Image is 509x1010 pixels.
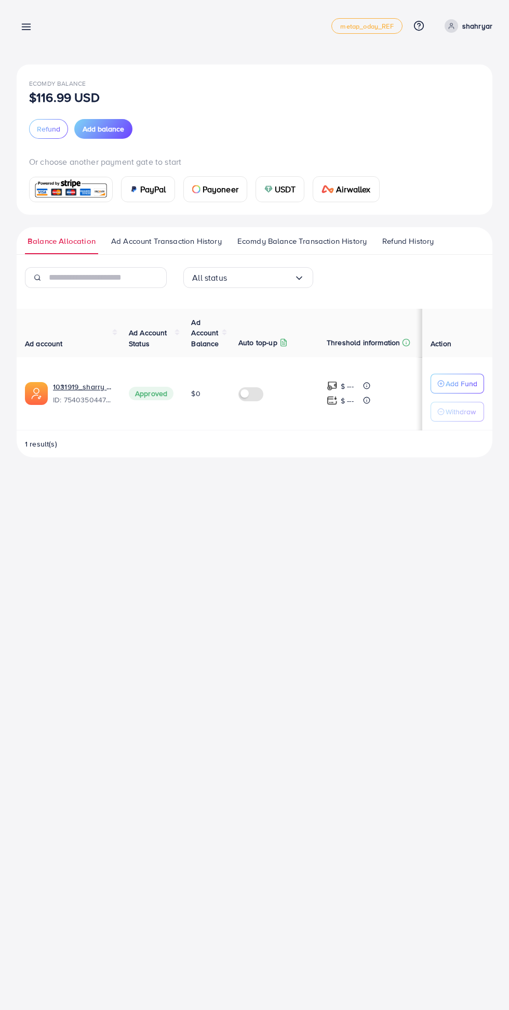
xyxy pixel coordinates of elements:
img: card [192,185,200,193]
button: Add balance [74,119,132,139]
p: Withdraw [446,405,476,418]
span: $0 [191,388,200,399]
span: All status [192,270,227,286]
a: shahryar [440,19,492,33]
a: cardPayoneer [183,176,247,202]
button: Refund [29,119,68,139]
span: Ecomdy Balance [29,79,86,88]
div: Search for option [183,267,313,288]
img: top-up amount [327,381,338,391]
span: metap_oday_REF [340,23,393,30]
a: card [29,177,113,202]
p: Add Fund [446,377,477,390]
span: Airwallex [336,183,370,195]
img: card [264,185,273,193]
img: top-up amount [327,395,338,406]
div: <span class='underline'>1031919_sharry mughal_1755624852344</span></br>7540350447681863698 [53,382,112,405]
span: Ad Account Transaction History [111,235,222,247]
img: card [130,185,138,193]
span: ID: 7540350447681863698 [53,395,112,405]
p: Threshold information [327,336,400,349]
span: Action [431,338,451,349]
span: Add balance [83,124,124,134]
span: USDT [275,183,296,195]
a: 1031919_sharry mughal_1755624852344 [53,382,112,392]
img: ic-ads-acc.e4c84228.svg [25,382,48,405]
button: Withdraw [431,402,484,422]
span: Payoneer [203,183,238,195]
p: shahryar [462,20,492,32]
p: $116.99 USD [29,91,100,103]
span: Refund [37,124,60,134]
p: $ --- [341,395,354,407]
img: card [33,178,109,201]
span: Ad Account Status [129,327,167,348]
span: Ad account [25,338,63,349]
span: Approved [129,387,173,400]
a: cardAirwallex [313,176,379,202]
button: Add Fund [431,374,484,393]
span: 1 result(s) [25,439,57,449]
p: Auto top-up [238,336,277,349]
span: PayPal [140,183,166,195]
img: card [322,185,334,193]
a: cardUSDT [256,176,305,202]
p: Or choose another payment gate to start [29,155,480,168]
input: Search for option [227,270,294,286]
span: Ecomdy Balance Transaction History [237,235,367,247]
a: cardPayPal [121,176,175,202]
span: Refund History [382,235,434,247]
a: metap_oday_REF [331,18,402,34]
span: Ad Account Balance [191,317,219,349]
span: Balance Allocation [28,235,96,247]
p: $ --- [341,380,354,392]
